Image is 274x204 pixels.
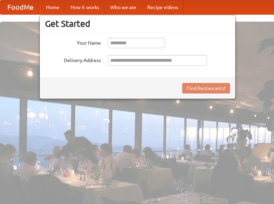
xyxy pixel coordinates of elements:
[105,0,142,14] a: Who we are
[142,0,184,14] a: Recipe videos
[45,18,230,29] h3: Get Started
[45,38,101,46] label: Your Name
[65,0,105,14] a: How it works
[0,0,40,14] a: FoodMe
[182,83,230,93] button: Find Restaurants!
[40,0,65,14] a: Home
[45,55,101,64] label: Delivery Address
